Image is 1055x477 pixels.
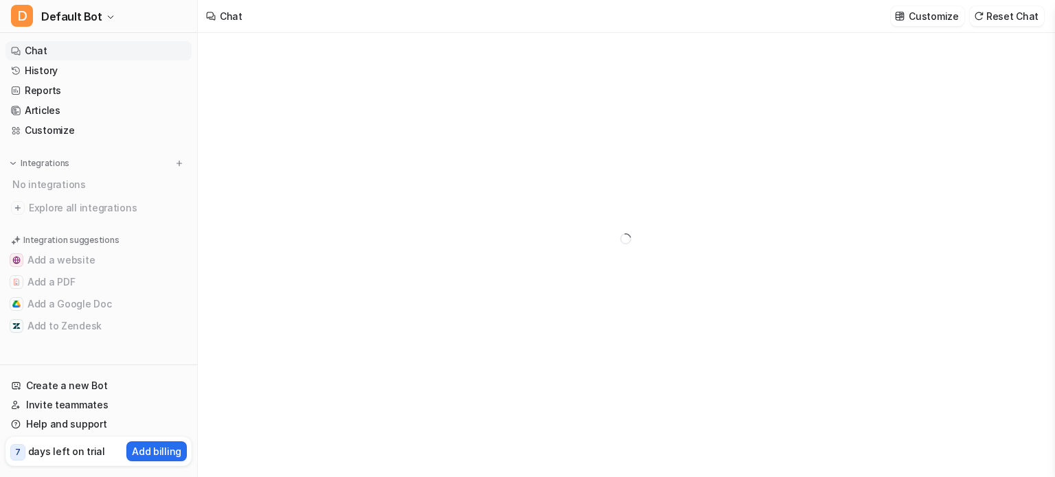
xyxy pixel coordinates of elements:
[5,249,192,271] button: Add a websiteAdd a website
[41,7,102,26] span: Default Bot
[891,6,964,26] button: Customize
[5,41,192,60] a: Chat
[5,376,192,395] a: Create a new Bot
[5,121,192,140] a: Customize
[174,159,184,168] img: menu_add.svg
[5,293,192,315] button: Add a Google DocAdd a Google Doc
[12,300,21,308] img: Add a Google Doc
[23,234,119,246] p: Integration suggestions
[974,11,984,21] img: reset
[21,158,69,169] p: Integrations
[12,256,21,264] img: Add a website
[5,101,192,120] a: Articles
[970,6,1044,26] button: Reset Chat
[11,201,25,215] img: explore all integrations
[5,61,192,80] a: History
[28,444,105,458] p: days left on trial
[895,11,905,21] img: customize
[5,81,192,100] a: Reports
[5,415,192,434] a: Help and support
[12,278,21,286] img: Add a PDF
[12,322,21,330] img: Add to Zendesk
[220,9,242,23] div: Chat
[15,446,21,458] p: 7
[5,315,192,337] button: Add to ZendeskAdd to Zendesk
[8,173,192,196] div: No integrations
[126,441,187,461] button: Add billing
[909,9,958,23] p: Customize
[8,159,18,168] img: expand menu
[29,197,186,219] span: Explore all integrations
[11,5,33,27] span: D
[5,395,192,415] a: Invite teammates
[132,444,181,458] p: Add billing
[5,198,192,218] a: Explore all integrations
[5,271,192,293] button: Add a PDFAdd a PDF
[5,156,73,170] button: Integrations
